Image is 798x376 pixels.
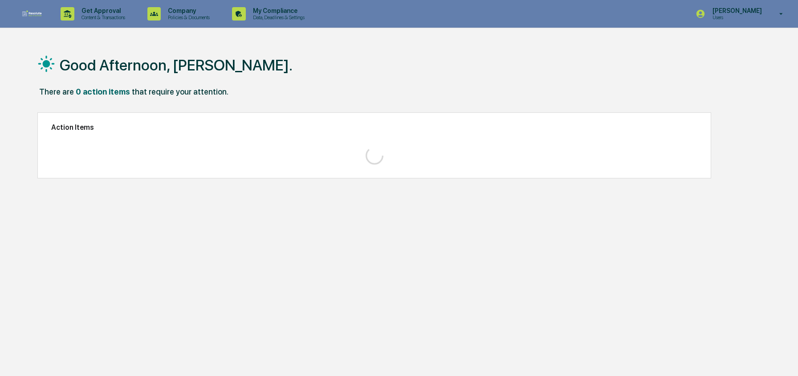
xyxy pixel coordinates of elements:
[21,10,43,17] img: logo
[51,123,698,132] h2: Action Items
[60,56,293,74] h1: Good Afternoon, [PERSON_NAME].
[132,87,228,96] div: that require your attention.
[76,87,130,96] div: 0 action items
[705,7,766,14] p: [PERSON_NAME]
[74,14,130,21] p: Content & Transactions
[161,14,214,21] p: Policies & Documents
[246,7,309,14] p: My Compliance
[705,14,766,21] p: Users
[246,14,309,21] p: Data, Deadlines & Settings
[161,7,214,14] p: Company
[74,7,130,14] p: Get Approval
[39,87,74,96] div: There are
